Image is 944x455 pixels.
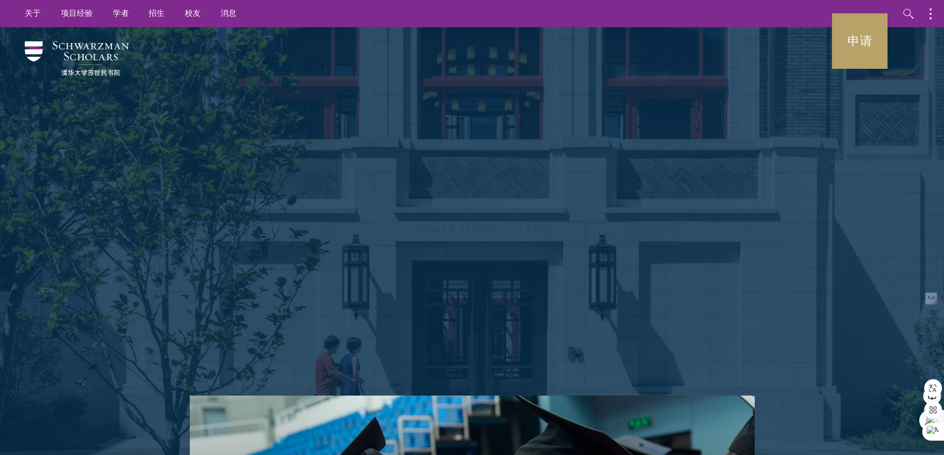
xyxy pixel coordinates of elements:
[149,7,165,19] font: 招生
[113,7,129,19] font: 学者
[25,7,41,19] font: 关于
[61,7,93,19] font: 项目经验
[25,41,129,76] img: 苏世民学者
[847,33,872,49] font: 申请
[221,7,237,19] font: 消息
[185,7,201,19] font: 校友
[832,13,888,69] a: 申请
